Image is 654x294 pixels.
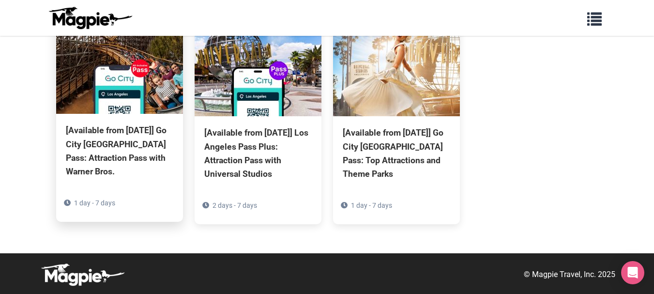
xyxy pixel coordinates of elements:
span: 1 day - 7 days [351,201,392,209]
a: [Available from [DATE]] Go City [GEOGRAPHIC_DATA] Pass: Attraction Pass with Warner Bros. 1 day -... [56,17,183,222]
img: [Available from 4 August] Los Angeles Pass Plus: Attraction Pass with Universal Studios [195,19,321,116]
a: [Available from [DATE]] Los Angeles Pass Plus: Attraction Pass with Universal Studios 2 days - 7 ... [195,19,321,224]
div: Open Intercom Messenger [621,261,644,284]
div: [Available from [DATE]] Los Angeles Pass Plus: Attraction Pass with Universal Studios [204,126,312,181]
img: [Available from 4 August] Go City Los Angeles Pass: Top Attractions and Theme Parks [333,19,460,116]
span: 2 days - 7 days [213,201,257,209]
div: [Available from [DATE]] Go City [GEOGRAPHIC_DATA] Pass: Top Attractions and Theme Parks [343,126,450,181]
p: © Magpie Travel, Inc. 2025 [524,268,615,281]
span: 1 day - 7 days [74,199,115,207]
img: logo-white-d94fa1abed81b67a048b3d0f0ab5b955.png [39,263,126,286]
a: [Available from [DATE]] Go City [GEOGRAPHIC_DATA] Pass: Top Attractions and Theme Parks 1 day - 7... [333,19,460,224]
div: [Available from [DATE]] Go City [GEOGRAPHIC_DATA] Pass: Attraction Pass with Warner Bros. [66,124,173,178]
img: logo-ab69f6fb50320c5b225c76a69d11143b.png [46,6,134,30]
img: [Available from 4 August] Go City Los Angeles Pass: Attraction Pass with Warner Bros. [56,17,183,114]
